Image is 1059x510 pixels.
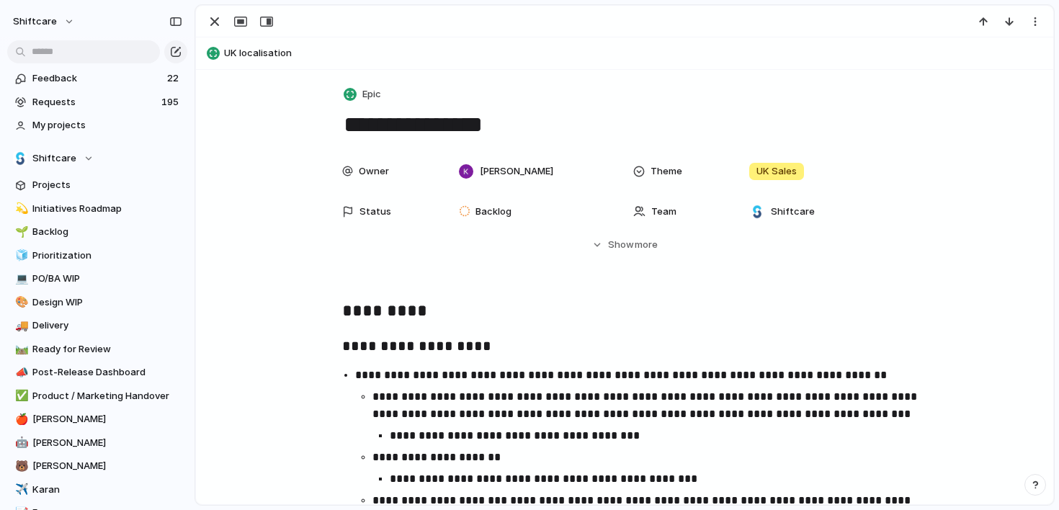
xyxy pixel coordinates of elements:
[13,412,27,426] button: 🍎
[32,178,182,192] span: Projects
[7,432,187,454] a: 🤖[PERSON_NAME]
[13,389,27,403] button: ✅
[362,87,381,102] span: Epic
[15,200,25,217] div: 💫
[32,225,182,239] span: Backlog
[7,198,187,220] a: 💫Initiatives Roadmap
[7,221,187,243] a: 🌱Backlog
[161,95,182,109] span: 195
[651,205,676,219] span: Team
[32,295,182,310] span: Design WIP
[32,71,163,86] span: Feedback
[15,411,25,428] div: 🍎
[7,385,187,407] a: ✅Product / Marketing Handover
[13,202,27,216] button: 💫
[13,14,57,29] span: shiftcare
[15,318,25,334] div: 🚚
[15,364,25,381] div: 📣
[13,225,27,239] button: 🌱
[13,342,27,357] button: 🛤️
[359,164,389,179] span: Owner
[359,205,391,219] span: Status
[15,434,25,451] div: 🤖
[32,272,182,286] span: PO/BA WIP
[32,412,182,426] span: [PERSON_NAME]
[7,479,187,501] a: ✈️Karan
[15,247,25,264] div: 🧊
[13,459,27,473] button: 🐻
[15,271,25,287] div: 💻
[167,71,182,86] span: 22
[7,455,187,477] a: 🐻[PERSON_NAME]
[32,342,182,357] span: Ready for Review
[15,224,25,241] div: 🌱
[7,115,187,136] a: My projects
[32,436,182,450] span: [PERSON_NAME]
[651,164,682,179] span: Theme
[32,459,182,473] span: [PERSON_NAME]
[480,164,553,179] span: [PERSON_NAME]
[7,245,187,267] a: 🧊Prioritization
[202,42,1047,65] button: UK localisation
[635,238,658,252] span: more
[7,362,187,383] a: 📣Post-Release Dashboard
[13,436,27,450] button: 🤖
[32,202,182,216] span: Initiatives Roadmap
[32,483,182,497] span: Karan
[32,151,76,166] span: Shiftcare
[7,91,187,113] a: Requests195
[7,408,187,430] a: 🍎[PERSON_NAME]
[15,294,25,310] div: 🎨
[32,118,182,133] span: My projects
[32,389,182,403] span: Product / Marketing Handover
[756,164,797,179] span: UK Sales
[13,295,27,310] button: 🎨
[608,238,634,252] span: Show
[15,481,25,498] div: ✈️
[475,205,511,219] span: Backlog
[13,318,27,333] button: 🚚
[32,318,182,333] span: Delivery
[15,388,25,404] div: ✅
[15,341,25,357] div: 🛤️
[342,232,907,258] button: Showmore
[7,268,187,290] a: 💻PO/BA WIP
[6,10,82,33] button: shiftcare
[771,205,815,219] span: Shiftcare
[13,365,27,380] button: 📣
[7,339,187,360] a: 🛤️Ready for Review
[224,46,1047,61] span: UK localisation
[7,148,187,169] button: Shiftcare
[341,84,385,105] button: Epic
[32,365,182,380] span: Post-Release Dashboard
[7,315,187,336] a: 🚚Delivery
[13,272,27,286] button: 💻
[7,292,187,313] a: 🎨Design WIP
[32,249,182,263] span: Prioritization
[13,249,27,263] button: 🧊
[7,68,187,89] a: Feedback22
[15,458,25,475] div: 🐻
[13,483,27,497] button: ✈️
[32,95,157,109] span: Requests
[7,174,187,196] a: Projects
